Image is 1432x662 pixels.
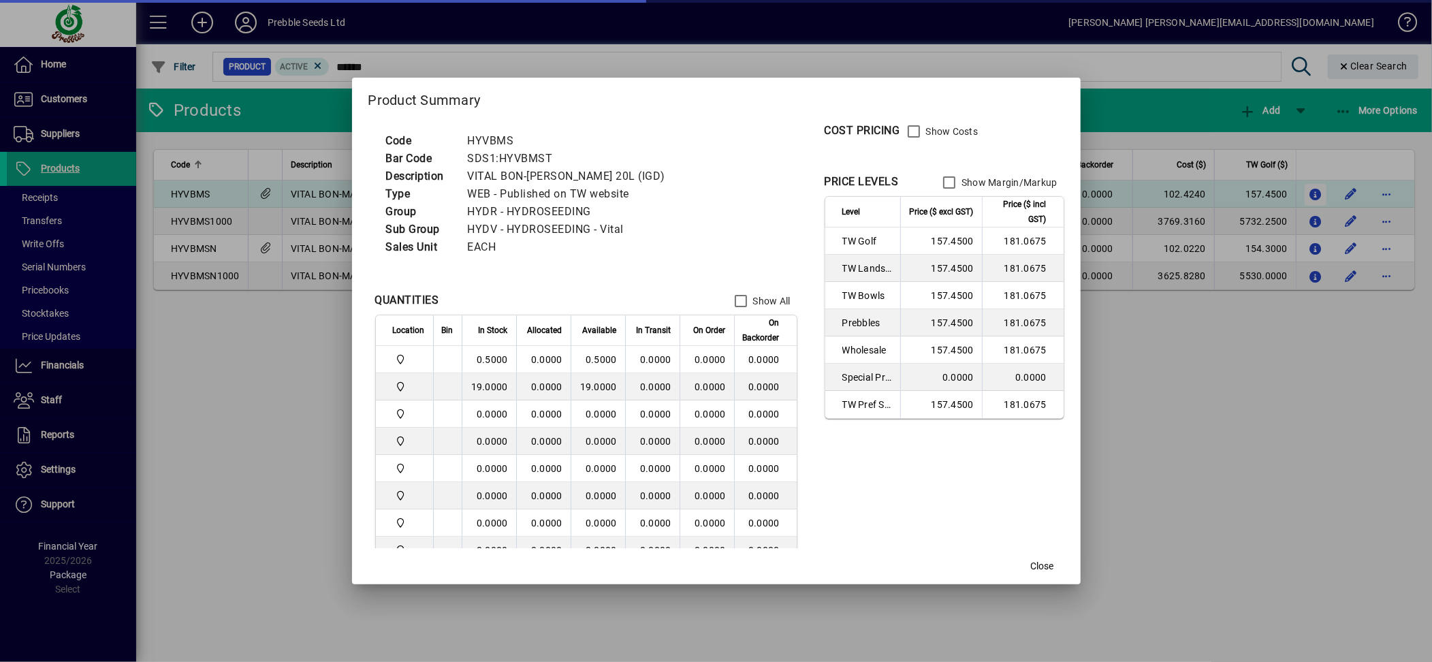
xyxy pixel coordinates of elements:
span: TW Bowls [842,289,892,302]
td: 0.0000 [516,400,571,428]
td: 181.0675 [982,255,1064,282]
td: Bar Code [379,150,461,168]
span: 0.0000 [640,436,671,447]
div: QUANTITIES [375,292,439,309]
span: TW Pref Sup [842,398,892,411]
td: 181.0675 [982,282,1064,309]
span: 0.0000 [640,409,671,420]
td: 0.0000 [462,400,516,428]
span: On Backorder [743,315,780,345]
td: 19.0000 [571,373,625,400]
td: 0.0000 [462,537,516,564]
td: Sales Unit [379,238,461,256]
span: Prebbles [842,316,892,330]
td: 0.0000 [516,509,571,537]
td: WEB - Published on TW website [461,185,682,203]
label: Show Costs [923,125,978,138]
span: On Order [694,323,726,338]
td: VITAL BON-[PERSON_NAME] 20L (IGD) [461,168,682,185]
td: 157.4500 [900,309,982,336]
td: 0.0000 [734,346,797,373]
span: Available [583,323,617,338]
span: In Stock [479,323,508,338]
span: 0.0000 [695,490,726,501]
td: 181.0675 [982,227,1064,255]
span: 0.0000 [640,545,671,556]
span: Close [1031,559,1054,573]
td: Sub Group [379,221,461,238]
td: 0.0000 [516,455,571,482]
span: TW Golf [842,234,892,248]
span: 0.0000 [695,545,726,556]
td: 181.0675 [982,391,1064,418]
h2: Product Summary [352,78,1081,117]
span: 0.0000 [695,409,726,420]
span: 0.0000 [640,518,671,529]
td: 0.0000 [734,400,797,428]
td: 0.0000 [734,509,797,537]
td: 0.0000 [462,455,516,482]
span: 0.0000 [640,381,671,392]
div: COST PRICING [825,123,900,139]
td: 0.0000 [734,482,797,509]
span: Special Price [842,371,892,384]
span: Price ($ incl GST) [991,197,1047,227]
td: 157.4500 [900,282,982,309]
td: Group [379,203,461,221]
span: 0.0000 [640,354,671,365]
td: 0.0000 [516,537,571,564]
label: Show All [750,294,791,308]
span: Allocated [528,323,562,338]
button: Close [1021,554,1064,579]
td: 0.0000 [516,373,571,400]
td: 0.0000 [734,537,797,564]
td: 157.4500 [900,391,982,418]
td: 0.5000 [571,346,625,373]
span: 0.0000 [695,354,726,365]
span: 0.0000 [695,463,726,474]
span: In Transit [637,323,671,338]
td: 157.4500 [900,255,982,282]
td: HYVBMS [461,132,682,150]
span: Wholesale [842,343,892,357]
td: 0.0000 [571,428,625,455]
span: 0.0000 [695,518,726,529]
td: HYDV - HYDROSEEDING - Vital [461,221,682,238]
label: Show Margin/Markup [959,176,1057,189]
td: 0.0000 [571,537,625,564]
span: Level [842,204,861,219]
td: 181.0675 [982,309,1064,336]
td: Type [379,185,461,203]
td: 0.0000 [462,428,516,455]
td: 0.0000 [571,455,625,482]
td: 0.0000 [462,509,516,537]
td: 0.0000 [571,509,625,537]
td: 0.0000 [516,346,571,373]
td: 0.0000 [734,428,797,455]
span: Price ($ excl GST) [910,204,974,219]
td: 157.4500 [900,227,982,255]
td: 0.0000 [734,455,797,482]
span: 0.0000 [640,490,671,501]
td: HYDR - HYDROSEEDING [461,203,682,221]
span: TW Landscaper [842,262,892,275]
td: 0.0000 [900,364,982,391]
td: 0.5000 [462,346,516,373]
td: 0.0000 [571,482,625,509]
span: Location [393,323,425,338]
td: 0.0000 [982,364,1064,391]
td: 0.0000 [516,428,571,455]
td: 19.0000 [462,373,516,400]
span: Bin [442,323,454,338]
td: 0.0000 [516,482,571,509]
td: 157.4500 [900,336,982,364]
span: 0.0000 [695,436,726,447]
td: EACH [461,238,682,256]
td: SDS1:HYVBMST [461,150,682,168]
td: 0.0000 [571,400,625,428]
td: Code [379,132,461,150]
td: 181.0675 [982,336,1064,364]
td: 0.0000 [734,373,797,400]
span: 0.0000 [695,381,726,392]
div: PRICE LEVELS [825,174,899,190]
